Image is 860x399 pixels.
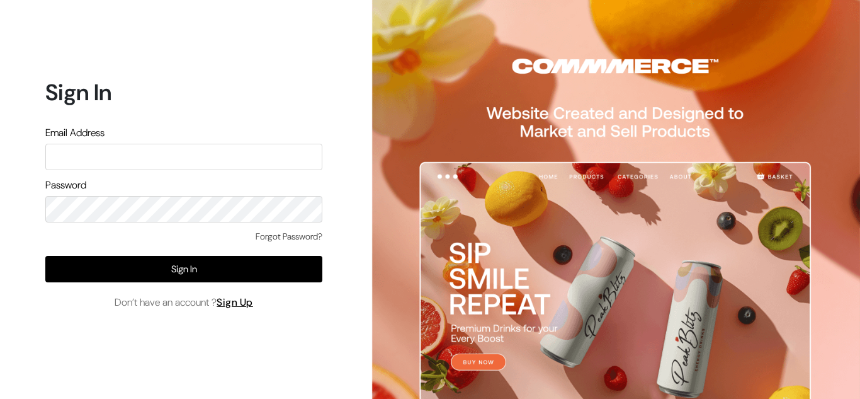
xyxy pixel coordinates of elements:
h1: Sign In [45,79,322,106]
a: Sign Up [217,296,253,309]
a: Forgot Password? [256,230,322,243]
span: Don’t have an account ? [115,295,253,310]
label: Email Address [45,125,105,141]
label: Password [45,178,86,193]
button: Sign In [45,256,322,282]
